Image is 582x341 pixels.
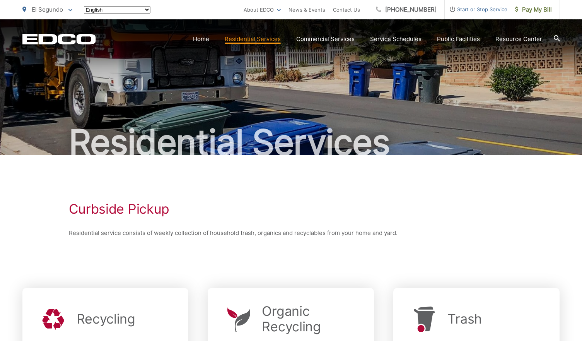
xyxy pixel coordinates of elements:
[22,34,96,45] a: EDCD logo. Return to the homepage.
[515,5,552,14] span: Pay My Bill
[370,34,422,44] a: Service Schedules
[244,5,281,14] a: About EDCO
[69,201,514,217] h1: Curbside Pickup
[193,34,209,44] a: Home
[333,5,360,14] a: Contact Us
[225,34,281,44] a: Residential Services
[296,34,355,44] a: Commercial Services
[288,5,325,14] a: News & Events
[84,6,150,14] select: Select a language
[437,34,480,44] a: Public Facilities
[262,303,358,334] h2: Organic Recycling
[77,311,135,327] h2: Recycling
[22,123,560,162] h2: Residential Services
[447,311,482,327] h2: Trash
[69,228,514,238] p: Residential service consists of weekly collection of household trash, organics and recyclables fr...
[32,6,63,13] span: El Segundo
[495,34,542,44] a: Resource Center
